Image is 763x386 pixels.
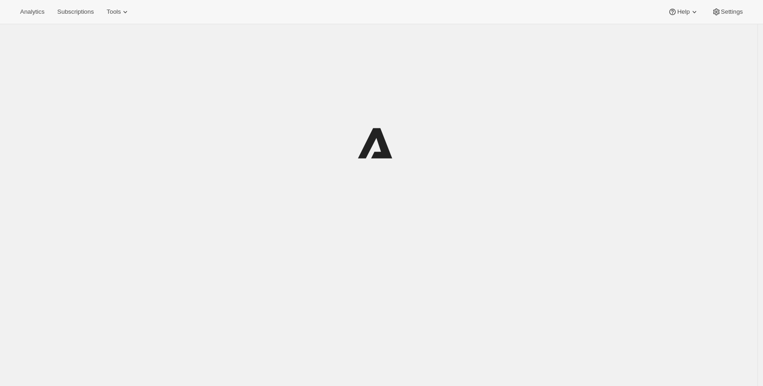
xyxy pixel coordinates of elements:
button: Subscriptions [52,5,99,18]
span: Settings [721,8,743,16]
span: Tools [107,8,121,16]
button: Help [662,5,704,18]
button: Analytics [15,5,50,18]
span: Analytics [20,8,44,16]
span: Subscriptions [57,8,94,16]
span: Help [677,8,689,16]
button: Settings [706,5,748,18]
button: Tools [101,5,135,18]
